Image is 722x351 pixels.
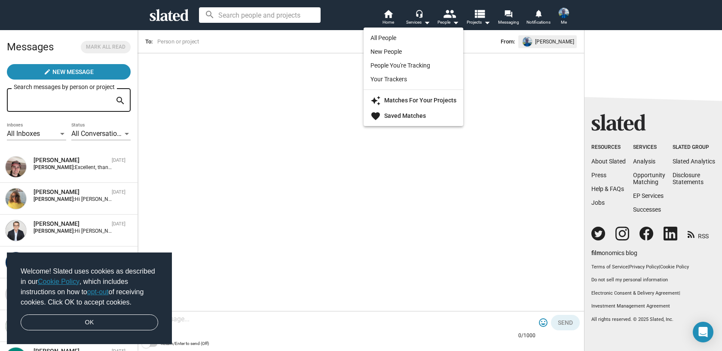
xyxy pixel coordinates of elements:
span: Welcome! Slated uses cookies as described in our , which includes instructions on how to of recei... [21,266,158,308]
a: All People [364,31,463,45]
mat-icon: favorite [370,111,381,121]
a: Your Trackers [364,72,463,86]
div: cookieconsent [7,252,172,345]
strong: Matches For Your Projects [384,97,456,104]
a: opt-out [87,288,109,296]
a: dismiss cookie message [21,314,158,331]
a: New People [364,45,463,58]
strong: Saved Matches [384,112,426,119]
a: Cookie Policy [38,278,80,285]
a: People You're Tracking [364,58,463,72]
mat-icon: auto_awesome [370,95,381,106]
